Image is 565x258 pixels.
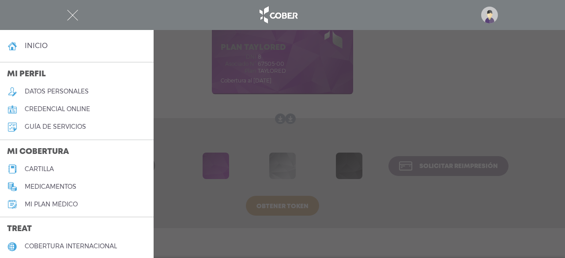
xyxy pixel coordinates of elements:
[25,201,78,208] h5: Mi plan médico
[25,123,86,131] h5: guía de servicios
[25,183,76,191] h5: medicamentos
[25,105,90,113] h5: credencial online
[255,4,301,26] img: logo_cober_home-white.png
[25,41,48,50] h4: inicio
[25,88,89,95] h5: datos personales
[67,10,78,21] img: Cober_menu-close-white.svg
[25,243,117,250] h5: cobertura internacional
[25,165,54,173] h5: cartilla
[481,7,498,23] img: profile-placeholder.svg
